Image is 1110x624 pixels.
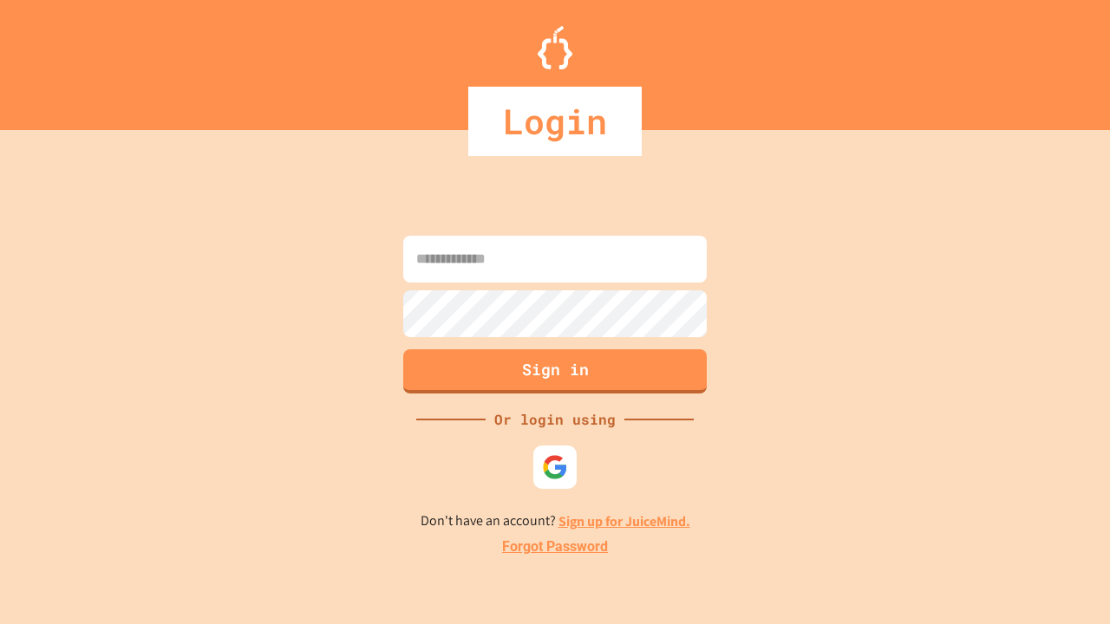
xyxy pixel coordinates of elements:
[403,349,707,393] button: Sign in
[421,510,690,532] p: Don't have an account?
[538,26,572,69] img: Logo.svg
[502,536,608,557] a: Forgot Password
[542,454,568,480] img: google-icon.svg
[486,409,624,430] div: Or login using
[468,87,642,156] div: Login
[558,512,690,530] a: Sign up for JuiceMind.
